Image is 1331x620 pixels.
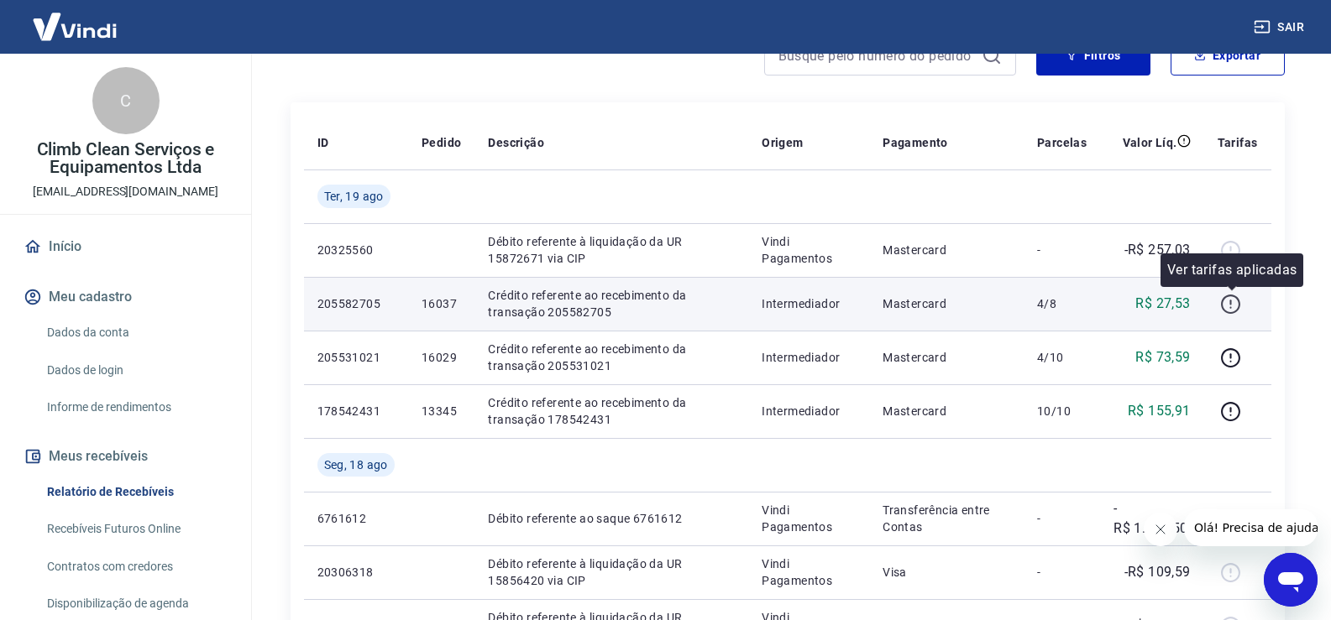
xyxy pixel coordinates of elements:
p: Visa [883,564,1010,581]
p: Intermediador [762,349,856,366]
span: Ter, 19 ago [324,188,384,205]
button: Sair [1250,12,1311,43]
p: Débito referente à liquidação da UR 15856420 via CIP [488,555,735,589]
p: Tarifas [1218,134,1258,151]
p: Pagamento [883,134,948,151]
p: Mastercard [883,403,1010,419]
p: Débito referente ao saque 6761612 [488,510,735,527]
p: -R$ 257,03 [1124,240,1191,260]
p: Crédito referente ao recebimento da transação 205531021 [488,341,735,374]
p: Parcelas [1037,134,1087,151]
p: Mastercard [883,295,1010,312]
p: 10/10 [1037,403,1087,419]
p: Mastercard [883,242,1010,258]
p: -R$ 109,59 [1124,562,1191,582]
p: 6761612 [317,510,395,527]
p: Intermediador [762,295,856,312]
p: 4/8 [1037,295,1087,312]
span: Seg, 18 ago [324,456,388,473]
a: Relatório de Recebíveis [40,475,231,509]
p: [EMAIL_ADDRESS][DOMAIN_NAME] [33,183,218,201]
p: R$ 73,59 [1135,347,1190,367]
p: Intermediador [762,403,856,419]
p: R$ 155,91 [1128,401,1191,421]
p: - [1037,510,1087,527]
p: Transferência entre Contas [883,502,1010,535]
iframe: Botão para abrir a janela de mensagens [1264,553,1318,607]
p: R$ 27,53 [1135,294,1190,314]
a: Recebíveis Futuros Online [40,512,231,546]
p: 16037 [422,295,461,312]
p: 20325560 [317,242,395,258]
div: C [92,67,160,134]
a: Dados de login [40,353,231,388]
button: Meus recebíveis [20,438,231,475]
p: ID [317,134,329,151]
p: -R$ 1.464,50 [1114,498,1190,539]
p: Pedido [422,134,461,151]
p: Vindi Pagamentos [762,233,856,267]
p: Valor Líq. [1123,134,1177,151]
a: Informe de rendimentos [40,390,231,425]
input: Busque pelo número do pedido [778,43,975,68]
p: Climb Clean Serviços e Equipamentos Ltda [13,141,238,176]
p: - [1037,242,1087,258]
a: Início [20,228,231,265]
p: Mastercard [883,349,1010,366]
p: 4/10 [1037,349,1087,366]
p: Vindi Pagamentos [762,555,856,589]
p: 16029 [422,349,461,366]
iframe: Fechar mensagem [1144,513,1177,546]
p: Origem [762,134,803,151]
p: Vindi Pagamentos [762,502,856,535]
p: 178542431 [317,403,395,419]
p: Débito referente à liquidação da UR 15872671 via CIP [488,233,735,267]
p: 13345 [422,403,461,419]
iframe: Mensagem da empresa [1184,509,1318,546]
a: Contratos com credores [40,550,231,584]
p: 205582705 [317,295,395,312]
button: Filtros [1036,35,1150,76]
p: Descrição [488,134,544,151]
span: Olá! Precisa de ajuda? [10,12,141,25]
button: Meu cadastro [20,279,231,315]
p: Crédito referente ao recebimento da transação 205582705 [488,287,735,320]
a: Dados da conta [40,315,231,350]
img: Vindi [20,1,129,52]
p: Ver tarifas aplicadas [1167,260,1297,280]
p: Crédito referente ao recebimento da transação 178542431 [488,394,735,428]
p: - [1037,564,1087,581]
p: 20306318 [317,564,395,581]
button: Exportar [1171,35,1285,76]
p: 205531021 [317,349,395,366]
